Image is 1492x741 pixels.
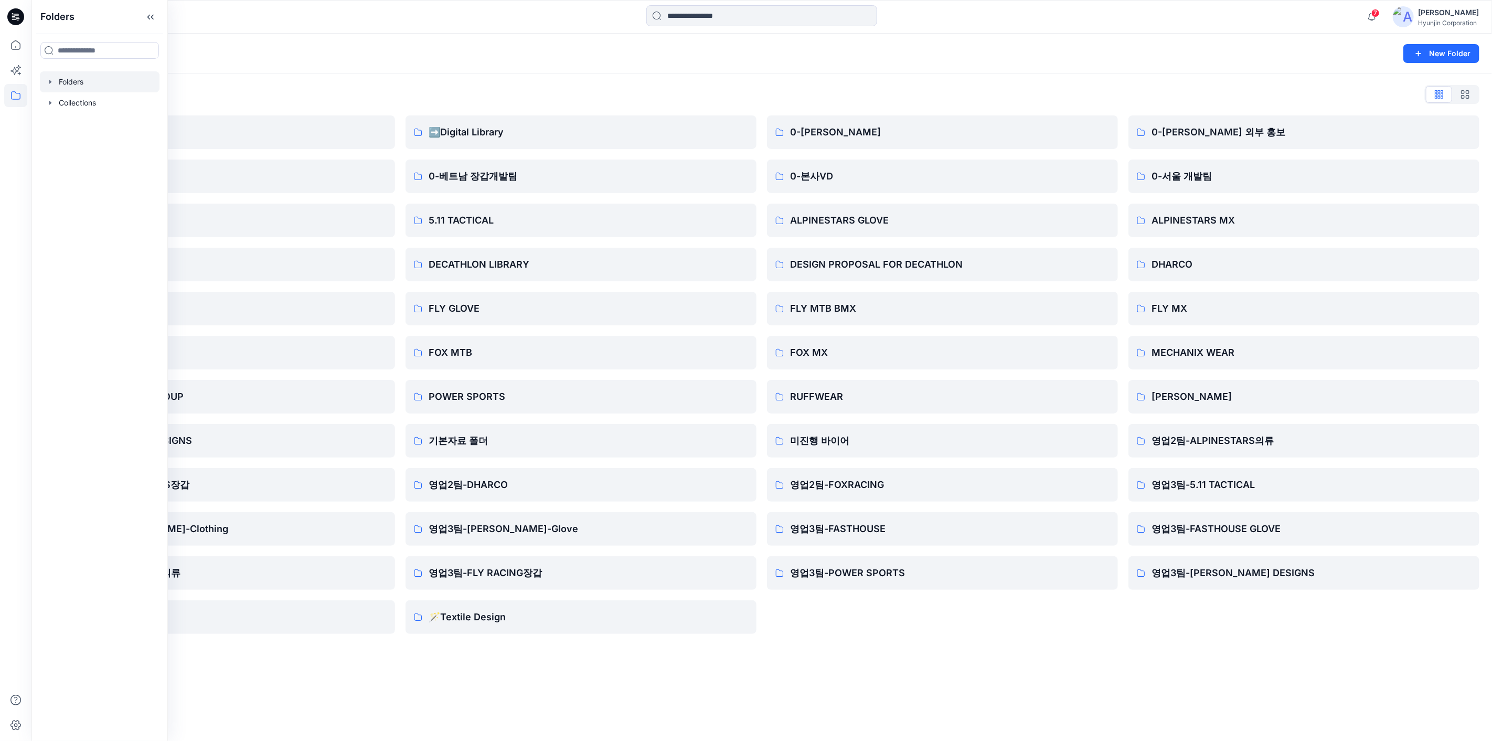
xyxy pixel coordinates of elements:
a: POWER SPORTS [406,380,756,414]
p: 영업2팀-ALPINESTARS의류 [1152,433,1471,448]
a: 영업3팀-FLY RACING의류 [44,556,395,590]
a: 5.11 TACTICAL [406,204,756,237]
a: ALPINESTARS MX [1128,204,1479,237]
a: FASTHOUSE MX [44,292,395,325]
p: 영업2팀-DHARCO [429,478,748,492]
a: 영업2팀-DHARCO [406,468,756,502]
a: 영업3팀-[PERSON_NAME]-Clothing [44,512,395,546]
a: ♻️Project [44,115,395,149]
p: ALPINESTARS MX [1152,213,1471,228]
a: 영업6팀-DECATHLON [44,600,395,634]
a: FOX MTB [406,336,756,369]
a: RUFFWEAR [767,380,1118,414]
p: 영업3팀-POWER SPORTS [790,566,1110,580]
p: ➡️Digital Library [429,125,748,140]
a: 영업3팀-POWER SPORTS [767,556,1118,590]
a: FLY MTB BMX [767,292,1118,325]
a: DHARCO [1128,248,1479,281]
a: 영업3팀-FASTHOUSE [767,512,1118,546]
p: 기본자료 폴더 [429,433,748,448]
p: 영업3팀-[PERSON_NAME] DESIGNS [1152,566,1471,580]
p: 0-[PERSON_NAME] [790,125,1110,140]
a: DECATHLON LIBRARY [406,248,756,281]
p: FASTHOUSE MX [67,301,387,316]
p: RUFFWEAR [790,389,1110,404]
p: [PERSON_NAME] DESIGNS [67,433,387,448]
a: 0-본사VD [767,160,1118,193]
a: [PERSON_NAME] [1128,380,1479,414]
a: 0-[PERSON_NAME] [767,115,1118,149]
p: 0-서울 디자인팀 [67,213,387,228]
p: ♻️Project [67,125,387,140]
p: 0-베트남 의류개발팀 [67,169,387,184]
a: 기본자료 폴더 [406,424,756,458]
a: 0-베트남 의류개발팀 [44,160,395,193]
a: 0-서울 개발팀 [1128,160,1479,193]
p: FOX GLOVES [67,345,387,360]
a: 0-서울 디자인팀 [44,204,395,237]
a: 영업2팀-FOXRACING [767,468,1118,502]
p: MECHANIX WEAR [1152,345,1471,360]
a: FOX MX [767,336,1118,369]
p: DHARCO [1152,257,1471,272]
a: 영업3팀-[PERSON_NAME] DESIGNS [1128,556,1479,590]
p: 0-[PERSON_NAME] 외부 홍보 [1152,125,1471,140]
p: 영업3팀-5.11 TACTICAL [1152,478,1471,492]
a: DECATHLON [44,248,395,281]
a: 0-[PERSON_NAME] 외부 홍보 [1128,115,1479,149]
p: FLY MTB BMX [790,301,1110,316]
a: ➡️Digital Library [406,115,756,149]
p: 🪄Textile Design [429,610,748,624]
a: DESIGN PROPOSAL FOR DECATHLON [767,248,1118,281]
p: 0-베트남 장갑개발팀 [429,169,748,184]
div: Hyunjin Corporation [1418,19,1479,27]
a: 영업2팀-ALPINESTARS의류 [1128,424,1479,458]
a: FLY GLOVE [406,292,756,325]
p: DESIGN PROPOSAL FOR DECATHLON [790,257,1110,272]
a: 영업3팀-[PERSON_NAME]-Glove [406,512,756,546]
p: FOX MX [790,345,1110,360]
a: 미진행 바이어 [767,424,1118,458]
p: 영업3팀-FASTHOUSE [790,522,1110,536]
p: 0-서울 개발팀 [1152,169,1471,184]
button: New Folder [1403,44,1479,63]
a: FLY MX [1128,292,1479,325]
p: 영업2팀-FOXRACING [790,478,1110,492]
a: [PERSON_NAME] DESIGNS [44,424,395,458]
p: ALPINESTARS GLOVE [790,213,1110,228]
p: 영업3팀-FLY RACING의류 [67,566,387,580]
a: 0-베트남 장갑개발팀 [406,160,756,193]
a: ALPINESTARS GLOVE [767,204,1118,237]
a: 영업3팀-FLY RACING장갑 [406,556,756,590]
a: 영업3팀-5.11 TACTICAL [1128,468,1479,502]
div: [PERSON_NAME] [1418,6,1479,19]
img: avatar [1393,6,1414,27]
span: 7 [1371,9,1380,17]
p: 미진행 바이어 [790,433,1110,448]
p: 영업3팀-FASTHOUSE GLOVE [1152,522,1471,536]
p: 영업6팀-DECATHLON [67,610,387,624]
p: POWER SPORTS [429,389,748,404]
a: FOX GLOVES [44,336,395,369]
p: 영업3팀-[PERSON_NAME]-Glove [429,522,748,536]
p: DECATHLON LIBRARY [429,257,748,272]
a: 영업2팀-ALPINESTARS장갑 [44,468,395,502]
p: 영업2팀-ALPINESTARS장갑 [67,478,387,492]
a: 영업3팀-FASTHOUSE GLOVE [1128,512,1479,546]
a: [PERSON_NAME] GROUP [44,380,395,414]
p: [PERSON_NAME] [1152,389,1471,404]
p: 영업3팀-[PERSON_NAME]-Clothing [67,522,387,536]
p: FLY MX [1152,301,1471,316]
p: FOX MTB [429,345,748,360]
p: 0-본사VD [790,169,1110,184]
a: 🪄Textile Design [406,600,756,634]
p: DECATHLON [67,257,387,272]
p: 5.11 TACTICAL [429,213,748,228]
a: MECHANIX WEAR [1128,336,1479,369]
p: 영업3팀-FLY RACING장갑 [429,566,748,580]
p: FLY GLOVE [429,301,748,316]
p: [PERSON_NAME] GROUP [67,389,387,404]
